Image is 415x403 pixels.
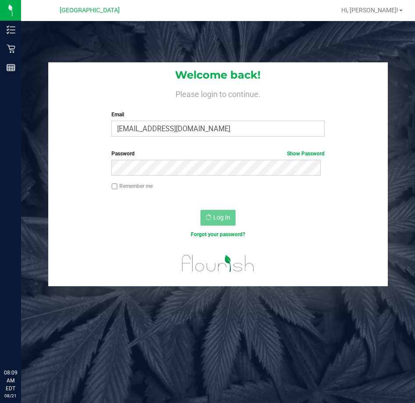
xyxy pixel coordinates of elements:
inline-svg: Inventory [7,25,15,34]
span: Hi, [PERSON_NAME]! [341,7,398,14]
span: [GEOGRAPHIC_DATA] [60,7,120,14]
a: Show Password [287,151,325,157]
img: flourish_logo.svg [175,248,260,279]
label: Remember me [111,182,153,190]
span: Log In [213,214,230,221]
a: Forgot your password? [191,231,245,237]
h1: Welcome back! [48,69,387,81]
h4: Please login to continue. [48,88,387,98]
p: 08:09 AM EDT [4,369,17,392]
label: Email [111,111,325,119]
p: 08/21 [4,392,17,399]
inline-svg: Reports [7,63,15,72]
inline-svg: Retail [7,44,15,53]
button: Log In [200,210,236,226]
span: Password [111,151,135,157]
input: Remember me [111,184,118,190]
